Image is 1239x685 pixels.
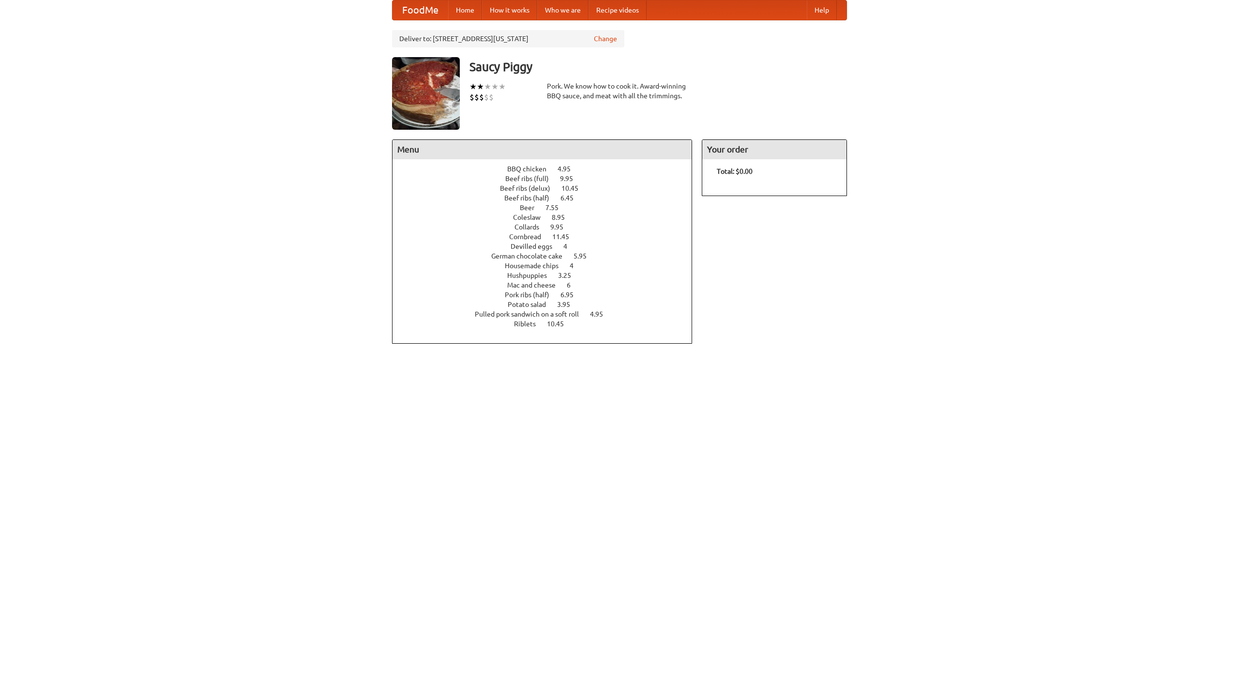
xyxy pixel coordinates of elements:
b: Total: $0.00 [717,167,753,175]
span: Housemade chips [505,262,568,270]
a: Hushpuppies 3.25 [507,272,589,279]
span: Mac and cheese [507,281,565,289]
span: 9.95 [560,175,583,183]
a: Potato salad 3.95 [508,301,588,308]
a: Pork ribs (half) 6.95 [505,291,591,299]
span: Potato salad [508,301,556,308]
li: $ [469,92,474,103]
span: 6 [567,281,580,289]
span: Beef ribs (full) [505,175,559,183]
a: Mac and cheese 6 [507,281,589,289]
span: 4 [563,243,577,250]
a: Pulled pork sandwich on a soft roll 4.95 [475,310,621,318]
span: 10.45 [547,320,574,328]
a: Beer 7.55 [520,204,576,212]
li: $ [484,92,489,103]
span: Riblets [514,320,545,328]
span: 4.95 [558,165,580,173]
span: Pulled pork sandwich on a soft roll [475,310,589,318]
span: Coleslaw [513,213,550,221]
span: BBQ chicken [507,165,556,173]
a: How it works [482,0,537,20]
span: 4.95 [590,310,613,318]
a: Coleslaw 8.95 [513,213,583,221]
li: $ [474,92,479,103]
span: 5.95 [574,252,596,260]
a: Collards 9.95 [514,223,581,231]
li: ★ [477,81,484,92]
span: 9.95 [550,223,573,231]
span: 11.45 [552,233,579,241]
span: Beer [520,204,544,212]
span: 6.45 [560,194,583,202]
li: ★ [499,81,506,92]
li: ★ [491,81,499,92]
a: FoodMe [393,0,448,20]
a: Riblets 10.45 [514,320,582,328]
span: 10.45 [561,184,588,192]
li: ★ [469,81,477,92]
a: Beef ribs (delux) 10.45 [500,184,596,192]
li: $ [489,92,494,103]
span: Cornbread [509,233,551,241]
a: Change [594,34,617,44]
span: Devilled eggs [511,243,562,250]
h4: Menu [393,140,692,159]
li: $ [479,92,484,103]
span: 3.25 [558,272,581,279]
span: German chocolate cake [491,252,572,260]
span: 7.55 [545,204,568,212]
a: Housemade chips 4 [505,262,591,270]
span: 3.95 [557,301,580,308]
h3: Saucy Piggy [469,57,847,76]
span: Collards [514,223,549,231]
span: Beef ribs (half) [504,194,559,202]
img: angular.jpg [392,57,460,130]
h4: Your order [702,140,846,159]
span: Hushpuppies [507,272,557,279]
a: Beef ribs (full) 9.95 [505,175,591,183]
a: Devilled eggs 4 [511,243,585,250]
a: Beef ribs (half) 6.45 [504,194,591,202]
span: 6.95 [560,291,583,299]
li: ★ [484,81,491,92]
a: Recipe videos [589,0,647,20]
a: Who we are [537,0,589,20]
a: German chocolate cake 5.95 [491,252,604,260]
a: BBQ chicken 4.95 [507,165,589,173]
div: Pork. We know how to cook it. Award-winning BBQ sauce, and meat with all the trimmings. [547,81,692,101]
span: 8.95 [552,213,574,221]
span: Pork ribs (half) [505,291,559,299]
a: Cornbread 11.45 [509,233,587,241]
div: Deliver to: [STREET_ADDRESS][US_STATE] [392,30,624,47]
span: 4 [570,262,583,270]
a: Home [448,0,482,20]
span: Beef ribs (delux) [500,184,560,192]
a: Help [807,0,837,20]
